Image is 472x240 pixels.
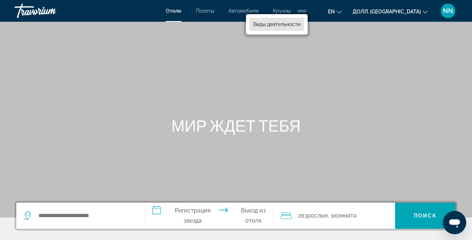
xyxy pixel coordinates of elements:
ya-tr-span: Долл. [GEOGRAPHIC_DATA] [353,9,421,15]
button: Изменить язык [328,6,342,17]
a: Полеты [196,8,214,14]
a: Виды деятельности [250,18,304,31]
ya-tr-span: , 1 [328,212,333,219]
button: Изменить валюту [353,6,428,17]
ya-tr-span: Виды деятельности [253,21,300,27]
ya-tr-span: NN [443,7,453,15]
a: Отели [166,8,181,14]
a: Круизы [273,8,291,14]
ya-tr-span: 2 [298,212,301,219]
button: Дополнительные элементы навигации [298,5,306,17]
button: Пользовательское меню [439,3,457,18]
a: Автомобили [229,8,258,14]
div: Виджет поиска [16,203,456,229]
ya-tr-span: Поиск [414,213,437,219]
ya-tr-span: Взрослые [301,212,328,219]
button: Даты заезда и выезда [145,203,274,229]
button: Поиск [395,203,456,229]
ya-tr-span: en [328,9,335,15]
ya-tr-span: Комната [333,212,357,219]
ya-tr-span: МИР ЖДЕТ ТЕБЯ [171,116,301,135]
iframe: Кнопка запуска окна обмена сообщениями [443,211,466,234]
a: Травориум [15,1,87,20]
button: Путешественники: 2 взрослых, 0 детей [274,203,395,229]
